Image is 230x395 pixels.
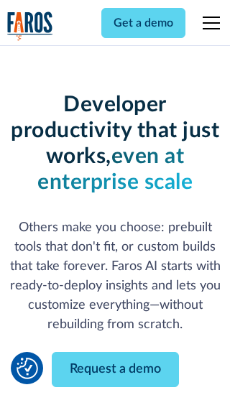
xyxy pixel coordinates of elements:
p: Others make you choose: prebuilt tools that don't fit, or custom builds that take forever. Faros ... [7,218,224,335]
div: menu [194,6,223,40]
strong: Developer productivity that just works, [11,94,219,167]
a: Get a demo [101,8,185,38]
img: Revisit consent button [17,358,38,379]
a: Request a demo [52,352,179,387]
a: home [7,11,53,41]
strong: even at enterprise scale [37,146,193,193]
img: Logo of the analytics and reporting company Faros. [7,11,53,41]
button: Cookie Settings [17,358,38,379]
